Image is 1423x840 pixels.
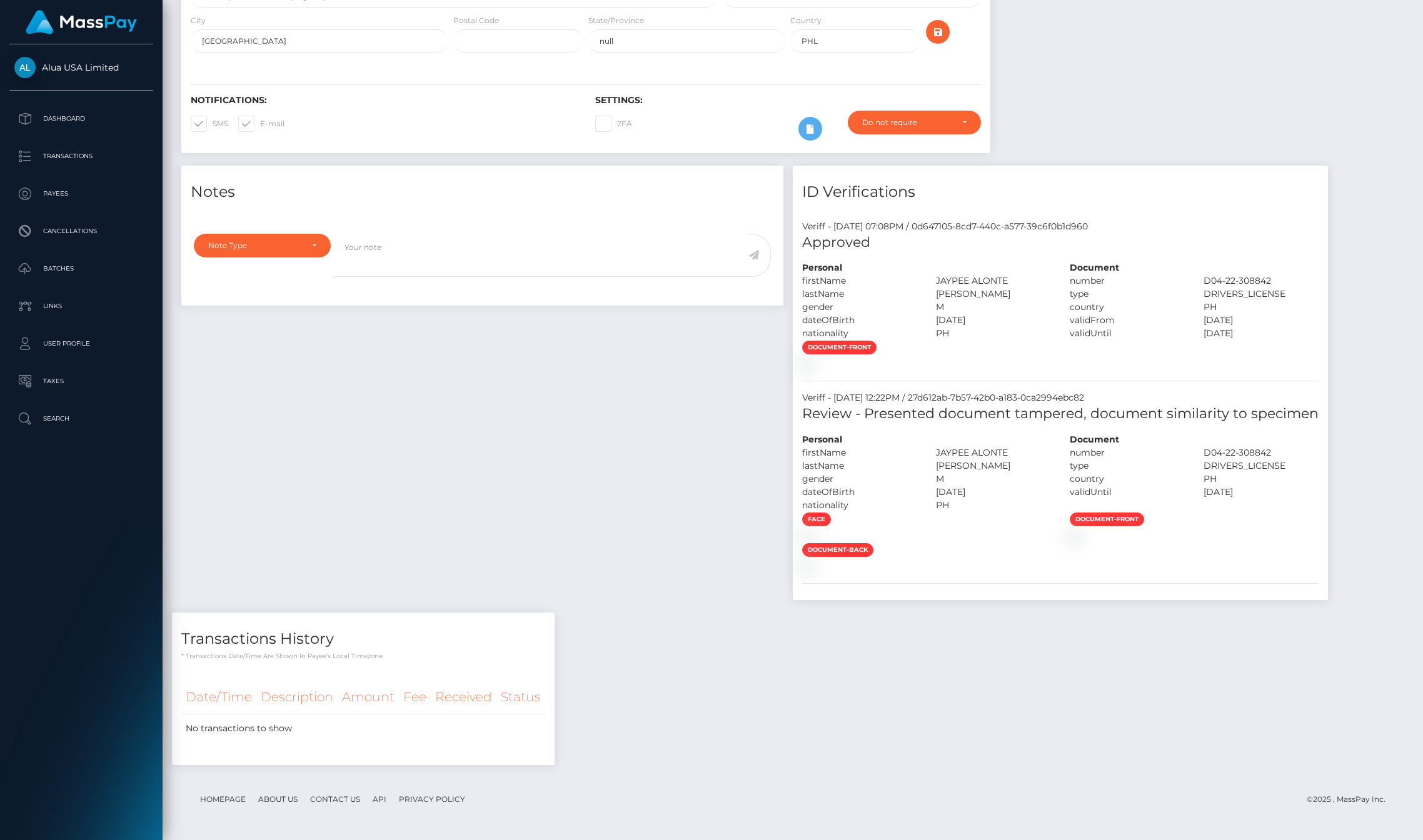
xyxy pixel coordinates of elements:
p: Payees [14,184,148,203]
div: nationality [793,499,927,512]
div: type [1060,459,1194,472]
p: User Profile [14,334,148,353]
strong: Personal [802,434,842,445]
label: SMS [191,116,228,132]
div: PH [927,327,1060,340]
a: API [368,789,391,809]
div: Note Type [208,241,302,251]
a: About Us [253,789,303,809]
img: Alua USA Limited [14,57,36,78]
p: Batches [14,259,148,278]
div: M [927,301,1060,314]
div: Veriff - [DATE] 07:08PM / 0d647105-8cd7-440c-a577-39c6f0b1d960 [793,220,1328,233]
div: [PERSON_NAME] [927,459,1060,472]
span: Alua USA Limited [9,62,153,73]
p: Dashboard [14,109,148,128]
div: country [1060,472,1194,486]
div: [DATE] [927,486,1060,499]
div: validUntil [1060,327,1194,340]
th: Amount [338,680,399,714]
div: number [1060,446,1194,459]
a: Search [9,403,153,434]
div: DRIVERS_LICENSE [1194,287,1328,301]
div: validUntil [1060,486,1194,499]
div: [DATE] [1194,314,1328,327]
a: Contact Us [305,789,365,809]
div: D04-22-308842 [1194,274,1328,287]
div: dateOfBirth [793,314,927,327]
th: Description [256,680,338,714]
div: © 2025 , MassPay Inc. [1307,792,1395,806]
div: Veriff - [DATE] 12:22PM / 27d612ab-7b57-42b0-a183-0ca2994ebc82 [793,391,1328,404]
a: Taxes [9,366,153,397]
label: State/Province [588,15,644,26]
td: No transactions to show [181,714,545,743]
label: Country [790,15,822,26]
th: Received [431,680,496,714]
label: 2FA [595,116,632,132]
th: Status [496,680,545,714]
div: gender [793,301,927,314]
span: document-front [802,341,877,354]
div: DRIVERS_LICENSE [1194,459,1328,472]
span: face [802,512,831,526]
div: number [1060,274,1194,287]
a: Transactions [9,141,153,172]
a: Dashboard [9,103,153,134]
h5: Approved [802,233,1319,252]
div: JAYPEE ALONTE [927,446,1060,459]
div: [DATE] [1194,486,1328,499]
div: type [1060,287,1194,301]
h5: Review - Presented document tampered, document similarity to specimen [802,404,1319,424]
a: Homepage [195,789,251,809]
img: c6518429-f1d1-469e-81d7-3639320b081b [802,360,812,370]
button: Do not require [848,111,981,134]
strong: Document [1070,262,1119,273]
img: 09830c01-a6a0-43e5-ba37-10b10c865e61 [1070,531,1080,541]
div: [PERSON_NAME] [927,287,1060,301]
p: Links [14,297,148,316]
div: country [1060,301,1194,314]
div: Do not require [862,117,952,127]
div: JAYPEE ALONTE [927,274,1060,287]
span: document-back [802,543,873,557]
p: Transactions [14,147,148,166]
p: Taxes [14,372,148,391]
h6: Notifications: [191,95,576,106]
div: firstName [793,274,927,287]
div: D04-22-308842 [1194,446,1328,459]
th: Fee [399,680,431,714]
a: Privacy Policy [394,789,470,809]
div: gender [793,472,927,486]
label: E-mail [238,116,284,132]
strong: Personal [802,262,842,273]
div: nationality [793,327,927,340]
a: Cancellations [9,216,153,247]
img: 23efb68a-5f0f-4553-903f-36a1be95d0db [802,562,812,572]
button: Note Type [194,234,331,257]
a: Payees [9,178,153,209]
img: 7f38cc7d-c926-40b8-9b37-5a563bc3dd79 [802,531,812,541]
h6: Settings: [595,95,981,106]
div: PH [927,499,1060,512]
div: PH [1194,301,1328,314]
div: lastName [793,459,927,472]
h4: Notes [191,181,774,203]
strong: Document [1070,434,1119,445]
th: Date/Time [181,680,256,714]
div: [DATE] [1194,327,1328,340]
label: City [191,15,206,26]
a: User Profile [9,328,153,359]
div: lastName [793,287,927,301]
div: [DATE] [927,314,1060,327]
div: PH [1194,472,1328,486]
a: Links [9,291,153,322]
div: validFrom [1060,314,1194,327]
a: Batches [9,253,153,284]
span: document-front [1070,512,1144,526]
h4: ID Verifications [802,181,1319,203]
img: MassPay Logo [26,10,137,34]
div: M [927,472,1060,486]
div: dateOfBirth [793,486,927,499]
h4: Transactions History [181,628,545,650]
